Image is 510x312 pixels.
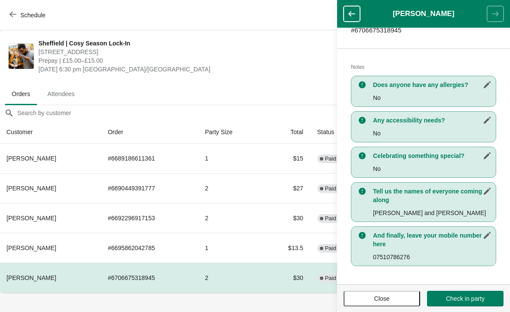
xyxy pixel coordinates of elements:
[446,295,484,302] span: Check in party
[373,231,491,248] h3: And finally, leave your mobile number here
[38,65,350,74] span: [DATE] 6:30 pm [GEOGRAPHIC_DATA]/[GEOGRAPHIC_DATA]
[427,291,504,306] button: Check in party
[198,173,264,203] td: 2
[325,275,336,282] span: Paid
[4,7,52,23] button: Schedule
[6,155,56,162] span: [PERSON_NAME]
[38,39,350,48] span: Sheffield | Cosy Season Lock-In
[325,245,336,252] span: Paid
[198,263,264,293] td: 2
[351,26,496,35] p: # 6706675318945
[6,244,56,251] span: [PERSON_NAME]
[198,144,264,173] td: 1
[6,185,56,192] span: [PERSON_NAME]
[373,164,491,173] p: No
[325,155,336,162] span: Paid
[9,44,34,69] img: Sheffield | Cosy Season Lock-In
[198,203,264,233] td: 2
[198,121,264,144] th: Party Size
[264,144,310,173] td: $15
[5,86,37,102] span: Orders
[373,209,491,217] p: [PERSON_NAME] and [PERSON_NAME]
[38,48,350,56] span: [STREET_ADDRESS]
[325,185,336,192] span: Paid
[344,291,420,306] button: Close
[264,203,310,233] td: $30
[198,233,264,263] td: 1
[373,93,491,102] p: No
[6,274,56,281] span: [PERSON_NAME]
[38,56,350,65] span: Prepay | £15.00–£15.00
[264,233,310,263] td: $13.5
[41,86,82,102] span: Attendees
[374,295,390,302] span: Close
[264,121,310,144] th: Total
[101,263,198,293] td: # 6706675318945
[325,215,336,222] span: Paid
[264,173,310,203] td: $27
[351,63,496,71] h2: Notes
[373,129,491,138] p: No
[373,187,491,204] h3: Tell us the names of everyone coming along
[373,253,491,261] p: 07510786276
[101,144,198,173] td: # 6689186611361
[373,80,491,89] h3: Does anyone have any allergies?
[101,203,198,233] td: # 6692296917153
[373,116,491,125] h3: Any accessibility needs?
[373,151,491,160] h3: Celebrating something special?
[310,121,368,144] th: Status
[101,121,198,144] th: Order
[101,233,198,263] td: # 6695862042785
[264,263,310,293] td: $30
[6,215,56,222] span: [PERSON_NAME]
[101,173,198,203] td: # 6690449391777
[20,12,45,19] span: Schedule
[360,10,487,18] h1: [PERSON_NAME]
[17,105,510,121] input: Search by customer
